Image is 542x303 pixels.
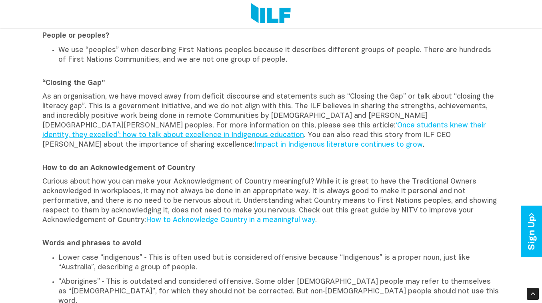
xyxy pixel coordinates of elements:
[527,288,539,300] div: Scroll Back to Top
[42,165,195,172] b: How to do an Acknowledgement of Country
[146,217,315,224] a: How to Acknowledge Country in a meaningful way
[254,141,423,148] a: Impact in Indigenous literature continues to grow
[42,177,500,235] p: Curious about how you can make your Acknowledgment of Country meaningful? While it is great to ha...
[42,80,105,87] b: “Closing the Gap”
[42,240,141,247] b: Words and phrases to avoid
[42,92,500,160] p: As an organisation, we have moved away from deficit discourse and statements such as “Closing the...
[251,3,291,25] img: Logo
[58,46,500,75] p: We use “peoples” when describing First Nations peoples because it describes different groups of p...
[58,253,500,273] p: Lower case “indigenous” ‑ This is often used but is considered offensive because “Indigenous” is ...
[42,32,109,39] b: People or peoples?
